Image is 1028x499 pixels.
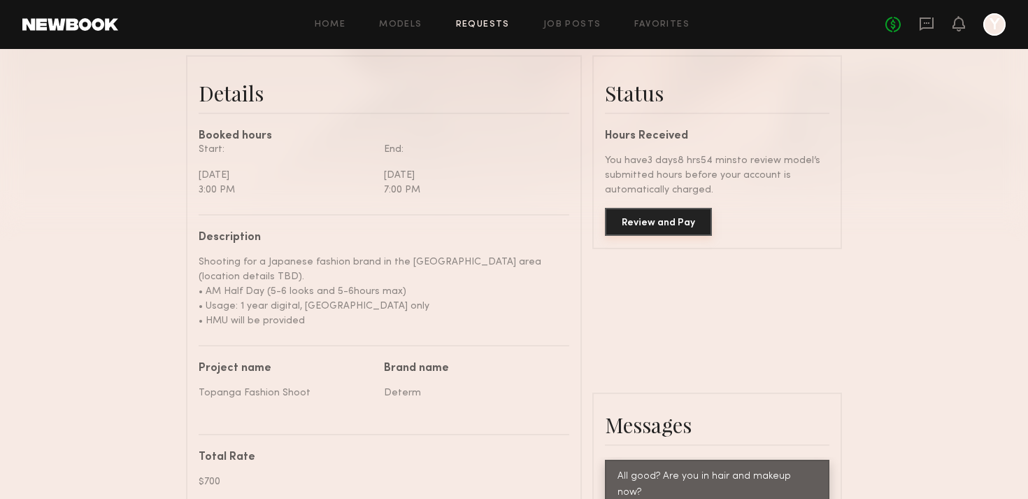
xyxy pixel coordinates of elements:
[199,131,569,142] div: Booked hours
[384,386,559,400] div: Determ
[379,20,422,29] a: Models
[605,79,829,107] div: Status
[384,183,559,197] div: 7:00 PM
[199,475,559,489] div: $700
[384,363,559,374] div: Brand name
[456,20,510,29] a: Requests
[199,363,373,374] div: Project name
[605,153,829,197] div: You have 3 days 8 hrs 54 mins to review model’s submitted hours before your account is automatica...
[315,20,346,29] a: Home
[199,452,559,463] div: Total Rate
[543,20,601,29] a: Job Posts
[384,168,559,183] div: [DATE]
[199,232,559,244] div: Description
[199,183,373,197] div: 3:00 PM
[605,208,712,236] button: Review and Pay
[983,13,1006,36] a: Y
[605,131,829,142] div: Hours Received
[199,142,373,157] div: Start:
[199,255,559,328] div: Shooting for a Japanese fashion brand in the [GEOGRAPHIC_DATA] area (location details TBD). • AM ...
[199,79,569,107] div: Details
[605,411,829,439] div: Messages
[634,20,690,29] a: Favorites
[384,142,559,157] div: End:
[199,386,373,400] div: Topanga Fashion Shoot
[199,168,373,183] div: [DATE]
